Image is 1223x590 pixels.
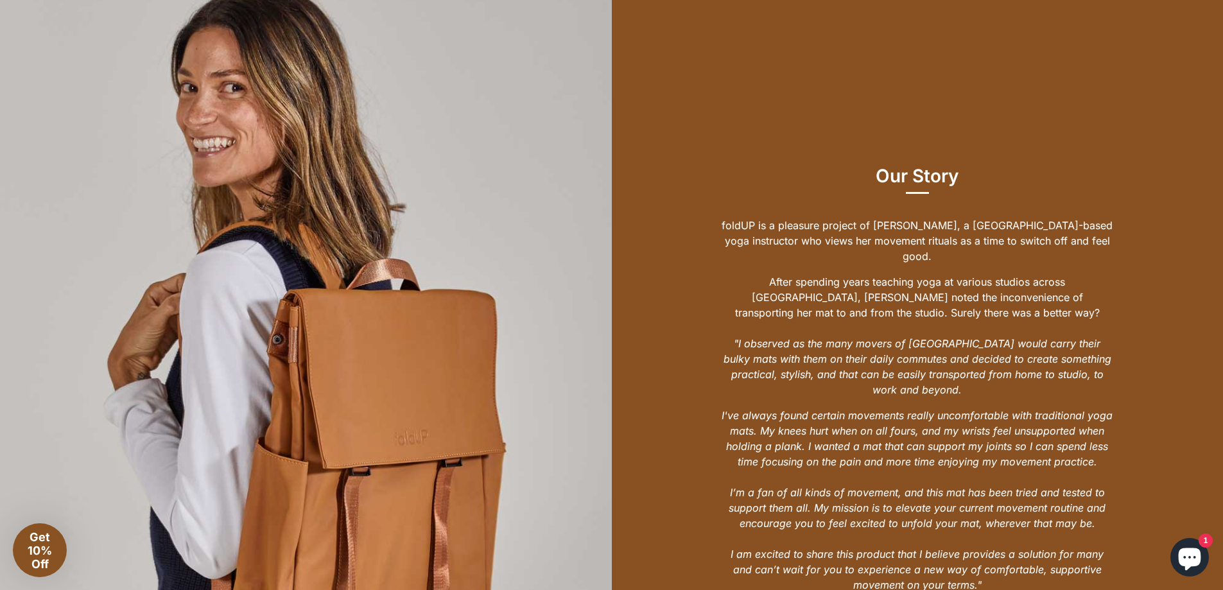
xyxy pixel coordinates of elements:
inbox-online-store-chat: Shopify online store chat [1167,538,1213,580]
p: After spending years teaching yoga at various studios across [GEOGRAPHIC_DATA], [PERSON_NAME] not... [722,274,1113,397]
div: Get 10% Off [13,523,67,577]
h2: Our Story [722,165,1113,194]
em: "I observed as the many movers of [GEOGRAPHIC_DATA] would carry their bulky mats with them on the... [724,337,1111,396]
span: Get 10% Off [28,530,52,571]
p: foldUP is a pleasure project of [PERSON_NAME], a [GEOGRAPHIC_DATA]-based yoga instructor who view... [722,218,1113,264]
